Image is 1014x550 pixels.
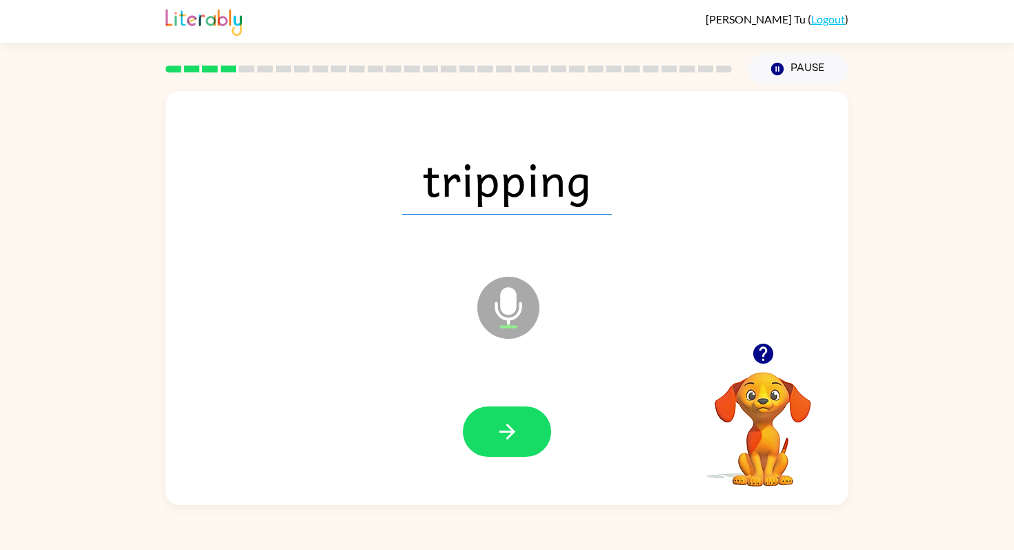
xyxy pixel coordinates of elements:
div: ( ) [706,12,848,26]
a: Logout [811,12,845,26]
span: tripping [402,143,612,215]
button: Pause [748,53,848,85]
video: Your browser must support playing .mp4 files to use Literably. Please try using another browser. [694,351,832,489]
img: Literably [166,6,242,36]
span: [PERSON_NAME] Tu [706,12,808,26]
